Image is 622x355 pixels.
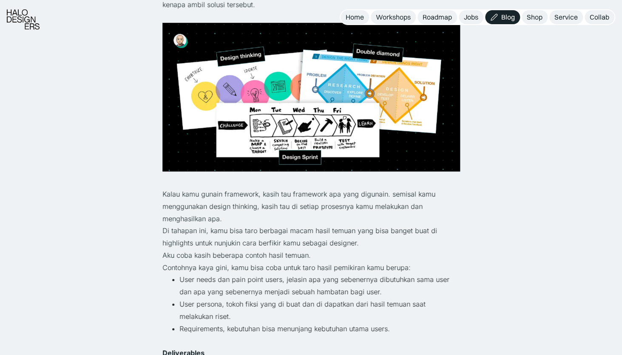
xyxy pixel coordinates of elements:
p: Kalau kamu gunain framework, kasih tau framework apa yang digunain. semisal kamu menggunakan desi... [162,188,460,225]
p: Di tahapan ini, kamu bisa taro berbagai macam hasil temuan yang bisa banget buat di highlights un... [162,225,460,249]
a: Blog [485,10,520,24]
a: Service [549,10,583,24]
li: User persona, tokoh fiksi yang di buat dan di dapatkan dari hasil temuan saat melakukan riset. [179,298,460,323]
div: Shop [527,13,542,22]
li: Requirements, kebutuhan bisa menunjang kebutuhan utama users. [179,323,460,335]
div: Roadmap [423,13,452,22]
a: Collab [585,10,614,24]
li: User needs dan pain point users, jelasin apa yang sebenernya dibutuhkan sama user dan apa yang se... [179,273,460,298]
div: Jobs [464,13,478,22]
a: Workshops [371,10,416,24]
a: Jobs [459,10,483,24]
p: ‍ [162,335,460,347]
div: Service [554,13,578,22]
div: Home [346,13,364,22]
a: Shop [522,10,548,24]
div: Collab [590,13,609,22]
div: Workshops [376,13,411,22]
div: Blog [501,13,515,22]
p: Contohnya kaya gini, kamu bisa coba untuk taro hasil pemikiran kamu berupa: [162,262,460,274]
a: Roadmap [418,10,457,24]
a: Home [341,10,369,24]
p: ‍ [162,176,460,188]
p: ‍ [162,11,460,23]
p: Aku coba kasih beberapa contoh hasil temuan. [162,249,460,262]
